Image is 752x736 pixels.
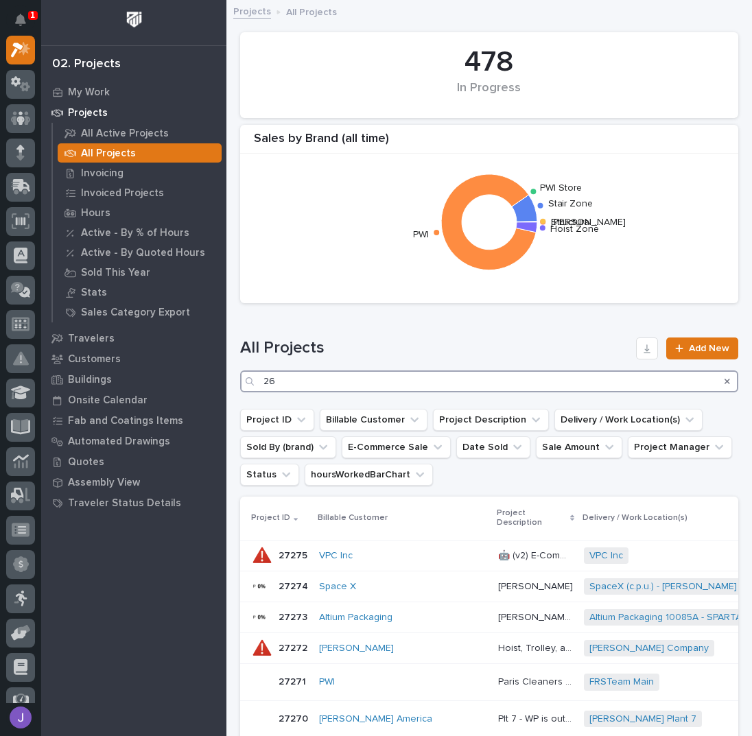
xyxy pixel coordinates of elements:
a: Buildings [41,369,226,390]
button: Project Description [433,409,549,431]
button: hoursWorkedBarChart [305,464,433,486]
a: Onsite Calendar [41,390,226,410]
div: Notifications1 [17,14,35,36]
div: 478 [263,45,715,80]
p: Invoicing [81,167,124,180]
a: [PERSON_NAME] Plant 7 [589,713,696,725]
button: Project ID [240,409,314,431]
p: Hoist, Trolley, and Radio [498,640,576,654]
p: Automated Drawings [68,436,170,448]
p: 27270 [279,711,311,725]
p: 🤖 (v2) E-Commerce Order with Fab Item [498,547,576,562]
p: Assembly View [68,477,140,489]
p: All Projects [286,3,337,19]
p: Sold This Year [81,267,150,279]
div: In Progress [263,81,715,110]
p: Hours [81,207,110,219]
a: [PERSON_NAME] America [319,713,432,725]
p: Project Description [497,506,567,531]
div: 02. Projects [52,57,121,72]
p: Buildings [68,374,112,386]
a: Invoicing [53,163,226,182]
a: Assembly View [41,472,226,492]
a: FRSTeam Main [589,676,654,688]
button: Sale Amount [536,436,622,458]
a: [PERSON_NAME] Company [589,643,709,654]
a: Active - By % of Hours [53,223,226,242]
p: Stats [81,287,107,299]
a: Invoiced Projects [53,183,226,202]
a: SpaceX (c.p.u.) - [PERSON_NAME] [589,581,737,593]
a: All Active Projects [53,123,226,143]
input: Search [240,370,738,392]
text: PWI Store [540,183,583,193]
p: Fab and Coatings Items [68,415,183,427]
p: 27275 [279,547,310,562]
span: Add New [689,344,729,353]
p: Travelers [68,333,115,345]
p: Delivery / Work Location(s) [583,510,688,525]
a: Add New [666,337,738,359]
button: users-avatar [6,703,35,732]
p: Customers [68,353,121,366]
p: 27271 [279,674,309,688]
p: Project ID [251,510,290,525]
button: E-Commerce Sale [342,436,451,458]
button: Notifications [6,5,35,34]
p: Sales Category Export [81,307,190,319]
a: VPC Inc [589,550,623,562]
p: 1 [30,10,35,20]
p: Plt 7 - WP is out of level and north hoist will not go up [498,711,576,725]
p: Active - By Quoted Hours [81,247,205,259]
a: VPC Inc [319,550,353,562]
text: Hoist Zone [550,225,600,235]
a: Active - By Quoted Hours [53,243,226,262]
a: Hours [53,203,226,222]
text: Structural … [551,218,600,228]
a: Travelers [41,328,226,348]
p: All Active Projects [81,128,169,140]
a: Projects [233,3,271,19]
p: All Projects [81,147,136,160]
p: 27273 [279,609,310,624]
a: [PERSON_NAME] [319,643,394,654]
h1: All Projects [240,338,631,358]
button: Status [240,464,299,486]
div: Sales by Brand (all time) [240,132,738,154]
p: Invoiced Projects [81,187,164,200]
p: Projects [68,107,108,119]
p: 27274 [279,578,311,593]
a: Sales Category Export [53,302,226,322]
button: Delivery / Work Location(s) [554,409,703,431]
a: Sold This Year [53,263,226,282]
p: Ethan Reich Stair [498,578,576,593]
a: Customers [41,348,226,369]
p: Active - By % of Hours [81,227,189,239]
button: Date Sold [456,436,530,458]
p: My Work [68,86,110,99]
p: 27272 [279,640,310,654]
a: Projects [41,102,226,123]
a: Altium Packaging [319,612,392,624]
p: Paris Cleaners & Laundry - Rolling gate working intermittently [498,674,576,688]
a: Space X [319,581,356,593]
p: Billable Customer [318,510,388,525]
a: PWI [319,676,335,688]
button: Billable Customer [320,409,427,431]
img: Workspace Logo [121,7,147,32]
a: My Work [41,82,226,102]
a: Traveler Status Details [41,492,226,513]
text: PWI [413,230,429,240]
text: [PERSON_NAME] [551,217,626,227]
button: Sold By (brand) [240,436,336,458]
p: Traveler Status Details [68,497,181,510]
a: Fab and Coatings Items [41,410,226,431]
a: Stats [53,283,226,302]
a: All Projects [53,143,226,163]
button: Project Manager [628,436,732,458]
text: Stair Zone [548,200,594,209]
a: Quotes [41,451,226,472]
p: Matt Ducharme Stair [498,609,576,624]
a: Automated Drawings [41,431,226,451]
